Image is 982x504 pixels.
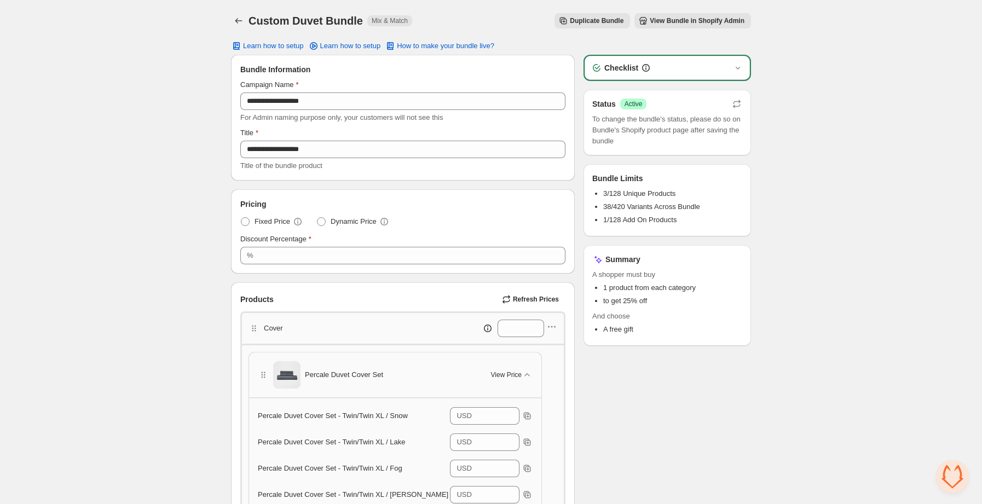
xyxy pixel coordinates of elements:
[258,490,448,499] span: Percale Duvet Cover Set - Twin/Twin XL / [PERSON_NAME]
[255,216,290,227] span: Fixed Price
[650,16,744,25] span: View Bundle in Shopify Admin
[378,38,501,54] button: How to make your bundle live?
[491,370,522,379] span: View Price
[331,216,377,227] span: Dynamic Price
[603,202,700,211] span: 38/420 Variants Across Bundle
[603,216,677,224] span: 1/128 Add On Products
[240,128,258,138] label: Title
[498,292,565,307] button: Refresh Prices
[603,282,742,293] li: 1 product from each category
[264,323,283,334] p: Cover
[592,311,742,322] span: And choose
[592,173,643,184] h3: Bundle Limits
[240,79,299,90] label: Campaign Name
[513,295,559,304] span: Refresh Prices
[457,437,471,448] div: USD
[224,38,310,54] button: Learn how to setup
[604,62,638,73] h3: Checklist
[240,161,322,170] span: Title of the bundle product
[457,489,471,500] div: USD
[305,369,383,380] span: Percale Duvet Cover Set
[249,14,363,27] h1: Custom Duvet Bundle
[605,254,640,265] h3: Summary
[936,460,969,493] a: Відкритий чат
[592,269,742,280] span: A shopper must buy
[554,13,630,28] button: Duplicate Bundle
[484,366,539,384] button: View Price
[273,361,301,389] img: Percale Duvet Cover Set
[397,42,494,50] span: How to make your bundle live?
[240,294,274,305] span: Products
[603,324,742,335] li: A free gift
[247,250,253,261] div: %
[634,13,751,28] button: View Bundle in Shopify Admin
[625,100,643,108] span: Active
[258,438,406,446] span: Percale Duvet Cover Set - Twin/Twin XL / Lake
[231,13,246,28] button: Back
[320,42,381,50] span: Learn how to setup
[258,412,408,420] span: Percale Duvet Cover Set - Twin/Twin XL / Snow
[603,189,675,198] span: 3/128 Unique Products
[240,113,443,121] span: For Admin naming purpose only, your customers will not see this
[457,463,471,474] div: USD
[240,199,266,210] span: Pricing
[603,296,742,306] li: to get 25% off
[592,114,742,147] span: To change the bundle's status, please do so on Bundle's Shopify product page after saving the bundle
[258,464,402,472] span: Percale Duvet Cover Set - Twin/Twin XL / Fog
[457,410,471,421] div: USD
[240,234,311,245] label: Discount Percentage
[240,64,310,75] span: Bundle Information
[302,38,388,54] a: Learn how to setup
[243,42,304,50] span: Learn how to setup
[592,99,616,109] h3: Status
[570,16,623,25] span: Duplicate Bundle
[372,16,408,25] span: Mix & Match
